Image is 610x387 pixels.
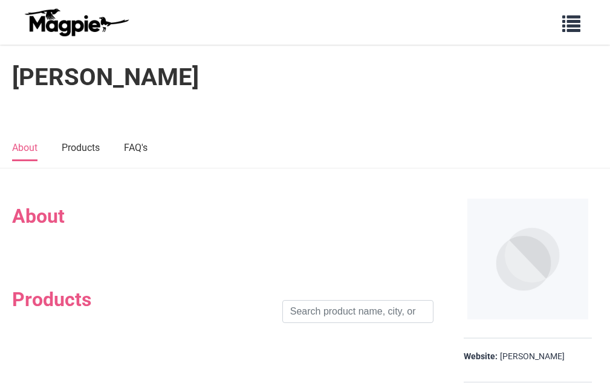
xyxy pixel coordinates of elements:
img: logo-ab69f6fb50320c5b225c76a69d11143b.png [22,8,131,37]
h2: Products [12,288,91,311]
a: FAQ's [124,136,148,161]
input: Search product name, city, or interal id [282,300,433,323]
h2: About [12,205,433,228]
h1: [PERSON_NAME] [12,63,199,92]
strong: Website: [464,351,498,363]
a: About [12,136,37,161]
img: Reddy Anna logo [467,199,588,319]
a: Products [62,136,100,161]
a: [PERSON_NAME] [500,351,565,363]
